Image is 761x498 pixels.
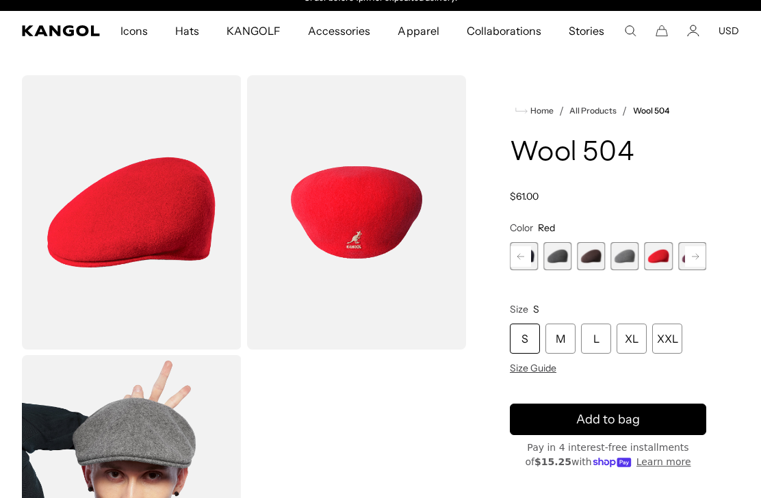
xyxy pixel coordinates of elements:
label: Vino [678,242,706,270]
button: USD [719,25,739,37]
a: Account [687,25,699,37]
div: 17 of 21 [678,242,706,270]
label: Espresso [577,242,605,270]
span: Color [510,222,533,234]
div: 13 of 21 [543,242,571,270]
a: KANGOLF [213,11,294,51]
div: XL [617,324,647,354]
img: color-red [247,75,467,350]
a: Apparel [384,11,452,51]
nav: breadcrumbs [510,103,706,119]
span: Apparel [398,11,439,51]
a: Icons [107,11,162,51]
span: S [533,303,539,315]
div: M [545,324,576,354]
span: Size Guide [510,362,556,374]
h1: Wool 504 [510,138,706,168]
div: L [581,324,611,354]
a: Stories [555,11,618,51]
a: Hats [162,11,213,51]
button: Add to bag [510,404,706,435]
summary: Search here [624,25,636,37]
li: / [554,103,564,119]
div: 15 of 21 [610,242,639,270]
span: $61.00 [510,190,539,202]
button: Cart [656,25,668,37]
a: All Products [569,106,617,116]
a: Wool 504 [633,106,669,116]
a: Kangol [22,25,101,36]
li: / [617,103,627,119]
a: Collaborations [453,11,555,51]
div: S [510,324,540,354]
span: KANGOLF [227,11,281,51]
span: Red [538,222,555,234]
img: color-red [22,75,242,350]
span: Stories [569,11,604,51]
a: Home [515,105,554,117]
span: Size [510,303,528,315]
label: Dark Blue [510,242,538,270]
label: Flannel [610,242,639,270]
a: Accessories [294,11,384,51]
span: Icons [120,11,148,51]
span: Hats [175,11,199,51]
span: Home [528,106,554,116]
span: Add to bag [576,410,640,429]
label: Red [645,242,673,270]
label: Dark Flannel [543,242,571,270]
div: 16 of 21 [645,242,673,270]
span: Collaborations [467,11,541,51]
div: 14 of 21 [577,242,605,270]
div: XXL [652,324,682,354]
div: 12 of 21 [510,242,538,270]
span: Accessories [308,11,370,51]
